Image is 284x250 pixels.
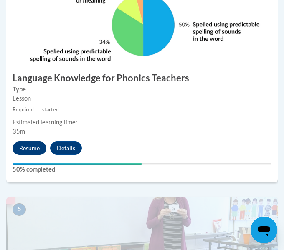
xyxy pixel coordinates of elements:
[13,85,271,94] label: Type
[13,163,142,165] div: Your progress
[13,118,271,127] div: Estimated learning time:
[13,128,25,135] span: 35m
[42,106,59,113] span: started
[37,106,39,113] span: |
[6,72,278,85] h3: Language Knowledge for Phonics Teachers
[13,203,26,216] span: 5
[13,94,271,103] div: Lesson
[13,106,34,113] span: Required
[13,141,46,155] button: Resume
[251,217,277,243] iframe: Button to launch messaging window
[50,141,82,155] button: Details
[13,165,271,174] label: 50% completed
